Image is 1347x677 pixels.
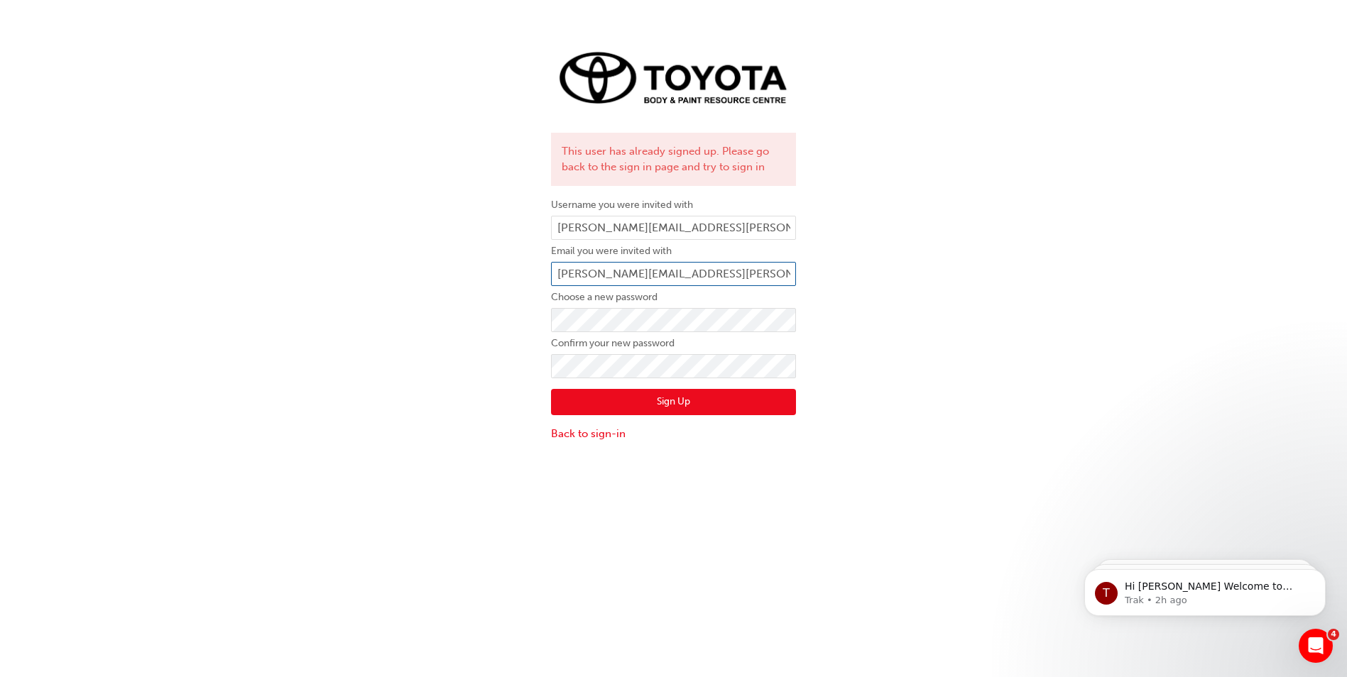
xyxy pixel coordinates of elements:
[1299,629,1333,663] iframe: Intercom live chat
[1063,539,1347,639] iframe: Intercom notifications message
[551,133,796,186] div: This user has already signed up. Please go back to the sign in page and try to sign in
[1328,629,1339,640] span: 4
[551,335,796,352] label: Confirm your new password
[551,289,796,306] label: Choose a new password
[551,216,796,240] input: Username
[551,197,796,214] label: Username you were invited with
[551,426,796,442] a: Back to sign-in
[551,243,796,260] label: Email you were invited with
[551,43,796,111] img: Trak
[551,389,796,416] button: Sign Up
